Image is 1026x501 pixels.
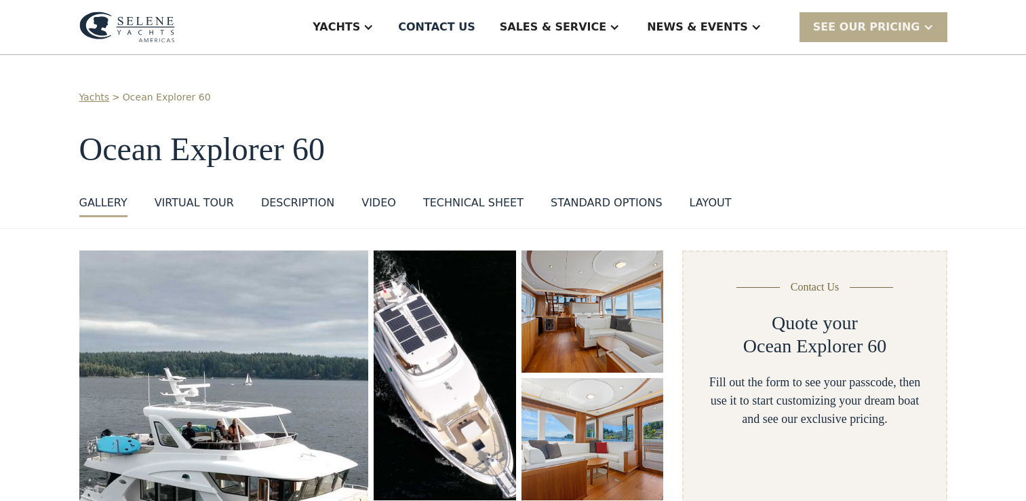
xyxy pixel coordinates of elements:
[361,195,396,217] a: VIDEO
[423,195,524,217] a: Technical sheet
[112,90,120,105] div: >
[79,195,127,217] a: GALLERY
[361,195,396,211] div: VIDEO
[690,195,732,211] div: layout
[800,12,947,41] div: SEE Our Pricing
[79,195,127,211] div: GALLERY
[123,90,211,105] a: Ocean Explorer 60
[155,195,234,211] div: VIRTUAL TOUR
[374,250,515,500] a: open lightbox
[647,19,748,35] div: News & EVENTS
[705,373,924,428] div: Fill out the form to see your passcode, then use it to start customizing your dream boat and see ...
[690,195,732,217] a: layout
[155,195,234,217] a: VIRTUAL TOUR
[521,250,664,373] a: open lightbox
[79,132,947,168] h1: Ocean Explorer 60
[551,195,663,211] div: standard options
[791,279,840,295] div: Contact Us
[772,312,858,335] h2: Quote your
[261,195,334,211] div: DESCRIPTION
[743,335,886,358] h2: Ocean Explorer 60
[261,195,334,217] a: DESCRIPTION
[813,19,920,35] div: SEE Our Pricing
[423,195,524,211] div: Technical sheet
[500,19,606,35] div: Sales & Service
[79,90,110,105] a: Yachts
[521,378,664,500] a: open lightbox
[79,12,175,43] img: logo
[551,195,663,217] a: standard options
[398,19,475,35] div: Contact US
[313,19,360,35] div: Yachts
